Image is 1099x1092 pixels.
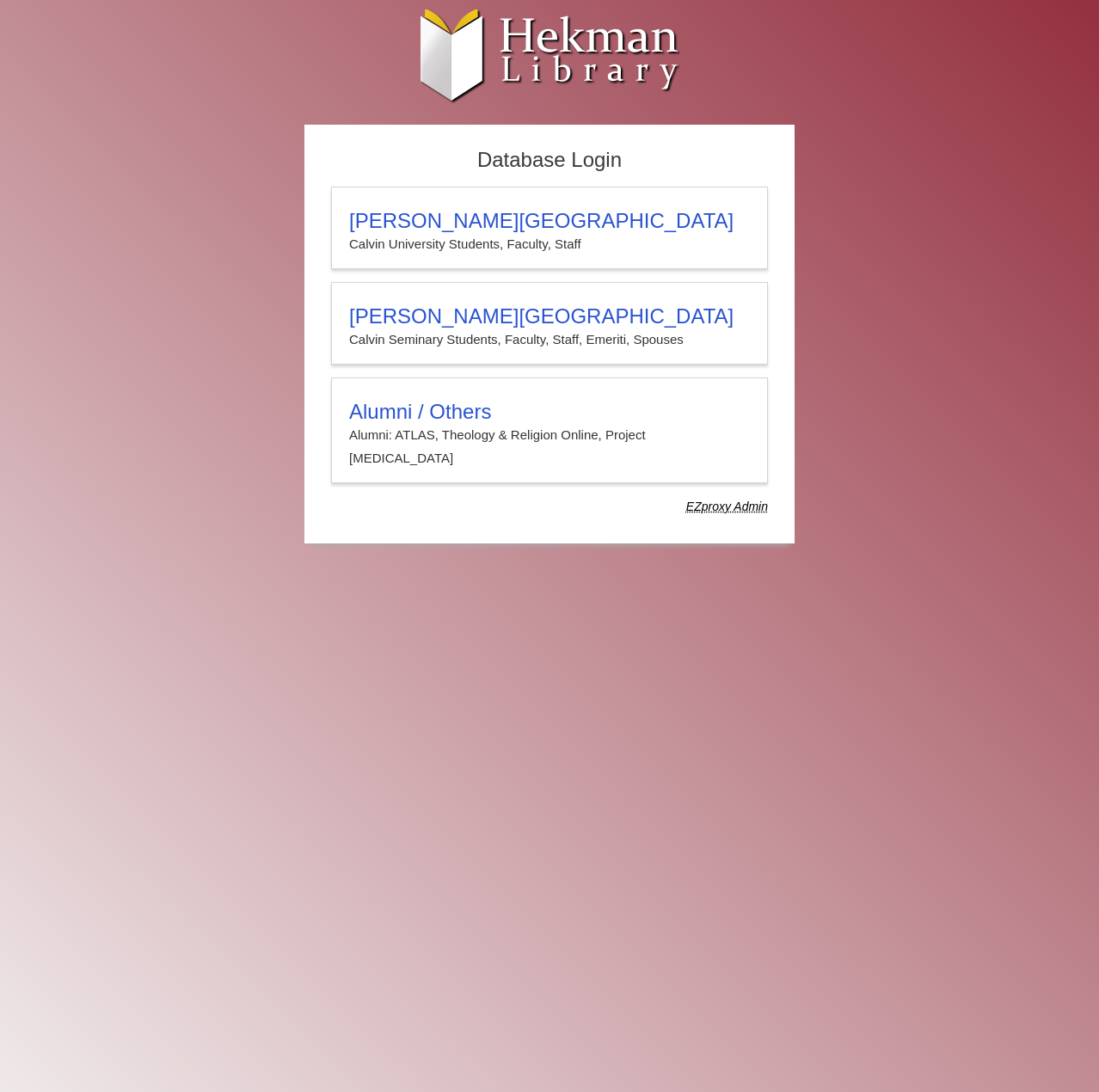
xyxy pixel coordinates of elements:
dfn: Use Alumni login [686,500,768,513]
summary: Alumni / OthersAlumni: ATLAS, Theology & Religion Online, Project [MEDICAL_DATA] [349,400,750,469]
h3: [PERSON_NAME][GEOGRAPHIC_DATA] [349,209,750,233]
p: Alumni: ATLAS, Theology & Religion Online, Project [MEDICAL_DATA] [349,424,750,469]
p: Calvin Seminary Students, Faculty, Staff, Emeriti, Spouses [349,328,750,351]
h3: Alumni / Others [349,400,750,424]
a: [PERSON_NAME][GEOGRAPHIC_DATA]Calvin Seminary Students, Faculty, Staff, Emeriti, Spouses [331,282,768,365]
h2: Database Login [322,143,777,178]
a: [PERSON_NAME][GEOGRAPHIC_DATA]Calvin University Students, Faculty, Staff [331,187,768,269]
h3: [PERSON_NAME][GEOGRAPHIC_DATA] [349,304,750,328]
p: Calvin University Students, Faculty, Staff [349,233,750,255]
